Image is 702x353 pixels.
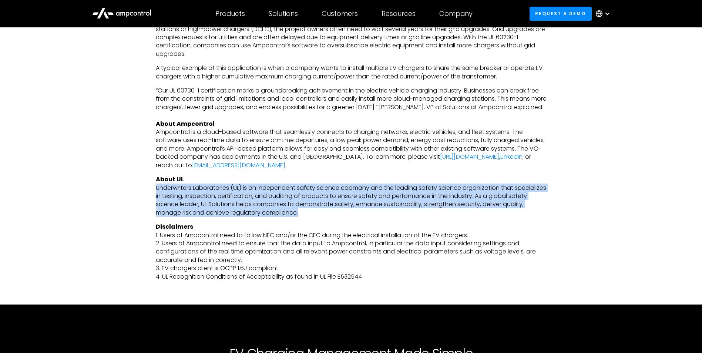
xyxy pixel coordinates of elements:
div: Solutions [269,10,298,18]
div: Resources [382,10,416,18]
p: 1. Users of Ampcontrol need to follow NEC and/or the CEC during the electrical installation of th... [156,223,547,281]
a: [URL][DOMAIN_NAME] [440,152,499,161]
div: Company [439,10,473,18]
div: Products [215,10,245,18]
p: The EV charging industry has faced several challenges when installing larger EV charging sites fo... [156,17,547,58]
strong: Disclaimers [156,222,193,231]
p: Underwriters Laboratories (UL) is an independent safety science copmany and the leading safety sc... [156,175,547,217]
p: “Our UL 60730-1 certification marks a groundbreaking achievement in the electric vehicle charging... [156,87,547,169]
div: Customers [322,10,358,18]
a: [EMAIL_ADDRESS][DOMAIN_NAME] [192,161,285,169]
strong: About UL ‍ [156,175,184,184]
a: Request a demo [530,7,592,20]
p: A typical example of this application is when a company wants to install multiple EV chargers to ... [156,64,547,81]
a: LinkedIn [500,152,523,161]
strong: About Ampcontrol ‍ [156,120,215,128]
